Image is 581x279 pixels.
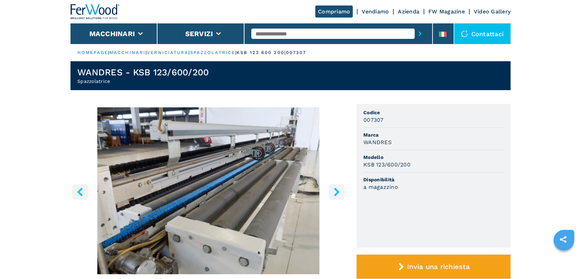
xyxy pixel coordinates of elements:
[147,50,188,55] a: verniciatura
[77,78,209,85] h2: Spazzolatrice
[474,8,511,15] a: Video Gallery
[315,6,353,18] a: Compriamo
[363,183,398,191] h3: a magazzino
[89,30,135,38] button: Macchinari
[108,50,109,55] span: |
[145,50,147,55] span: |
[77,50,108,55] a: HOMEPAGE
[188,50,190,55] span: |
[237,50,286,56] p: ksb 123 600 200 |
[363,176,504,183] span: Disponibilità
[398,8,419,15] a: Azienda
[363,109,504,116] span: Codice
[555,231,572,248] a: sharethis
[109,50,145,55] a: macchinari
[235,50,237,55] span: |
[454,23,511,44] div: Contattaci
[362,8,389,15] a: Vendiamo
[70,107,346,274] div: Go to Slide 9
[190,50,235,55] a: spazzolatrice
[329,184,344,200] button: right-button
[70,107,346,274] img: Spazzolatrice WANDRES KSB 123/600/200
[461,30,468,37] img: Contattaci
[357,255,511,279] button: Invia una richiesta
[185,30,213,38] button: Servizi
[363,116,384,124] h3: 007307
[428,8,465,15] a: FW Magazine
[363,154,504,161] span: Modello
[363,161,410,169] h3: KSB 123/600/200
[70,4,120,19] img: Ferwood
[286,50,306,56] p: 007307
[72,184,88,200] button: left-button
[77,67,209,78] h1: WANDRES - KSB 123/600/200
[363,138,392,146] h3: WANDRES
[415,26,425,42] button: submit-button
[407,262,470,271] span: Invia una richiesta
[552,248,576,274] iframe: Chat
[363,131,504,138] span: Marca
